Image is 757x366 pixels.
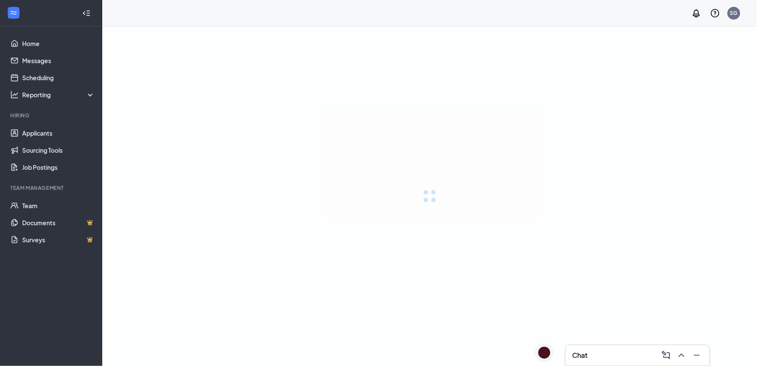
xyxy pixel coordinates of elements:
svg: WorkstreamLogo [9,9,18,17]
a: DocumentsCrown [22,214,95,231]
a: SurveysCrown [22,231,95,248]
svg: Minimize [692,350,702,360]
a: Messages [22,52,95,69]
a: Sourcing Tools [22,142,95,159]
svg: Collapse [82,9,91,17]
div: Reporting [22,90,95,99]
h3: Chat [573,351,588,360]
a: Home [22,35,95,52]
svg: QuestionInfo [710,8,720,18]
svg: Notifications [691,8,702,18]
a: Scheduling [22,69,95,86]
div: Hiring [10,112,93,119]
button: Minimize [689,349,703,362]
a: Applicants [22,125,95,142]
div: Team Management [10,184,93,192]
a: Job Postings [22,159,95,176]
svg: ComposeMessage [661,350,671,360]
div: SG [730,9,738,17]
button: ChevronUp [674,349,688,362]
svg: ChevronUp [676,350,687,360]
svg: Analysis [10,90,19,99]
button: ComposeMessage [659,349,672,362]
a: Team [22,197,95,214]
